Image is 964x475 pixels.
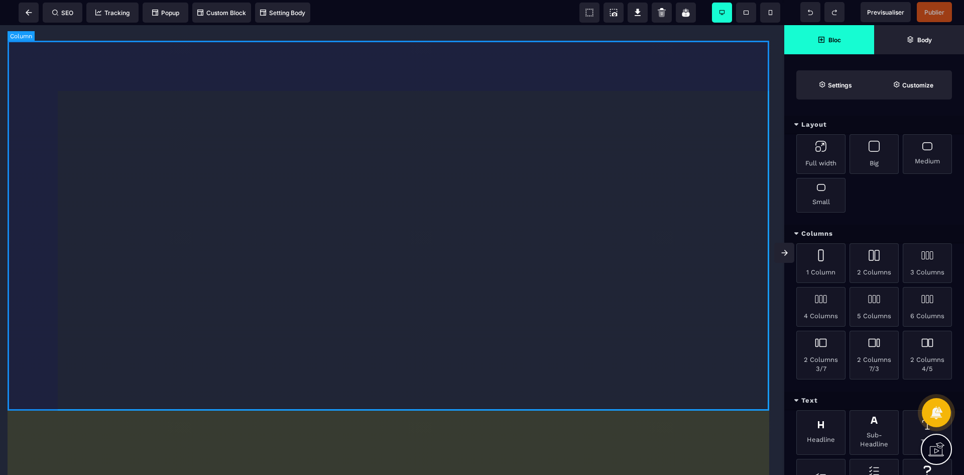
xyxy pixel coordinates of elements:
[784,225,964,243] div: Columns
[850,331,899,379] div: 2 Columns 7/3
[903,410,952,455] div: Text
[924,9,944,16] span: Publier
[197,9,246,17] span: Custom Block
[95,9,130,17] span: Tracking
[850,243,899,283] div: 2 Columns
[917,36,932,44] strong: Body
[828,81,852,89] strong: Settings
[52,9,73,17] span: SEO
[903,134,952,174] div: Medium
[850,410,899,455] div: Sub-Headline
[784,25,874,54] span: Open Blocks
[260,9,305,17] span: Setting Body
[850,287,899,327] div: 5 Columns
[867,9,904,16] span: Previsualiser
[796,410,846,455] div: Headline
[903,331,952,379] div: 2 Columns 4/5
[903,287,952,327] div: 6 Columns
[828,36,841,44] strong: Bloc
[784,392,964,410] div: Text
[784,116,964,134] div: Layout
[604,3,624,23] span: Screenshot
[861,2,911,22] span: Preview
[796,287,846,327] div: 4 Columns
[874,25,964,54] span: Open Layer Manager
[796,70,874,100] span: Settings
[796,243,846,283] div: 1 Column
[796,178,846,213] div: Small
[796,331,846,379] div: 2 Columns 3/7
[874,70,952,100] span: Open Style Manager
[903,243,952,283] div: 3 Columns
[579,3,599,23] span: View components
[152,9,179,17] span: Popup
[796,134,846,174] div: Full width
[902,81,933,89] strong: Customize
[850,134,899,174] div: Big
